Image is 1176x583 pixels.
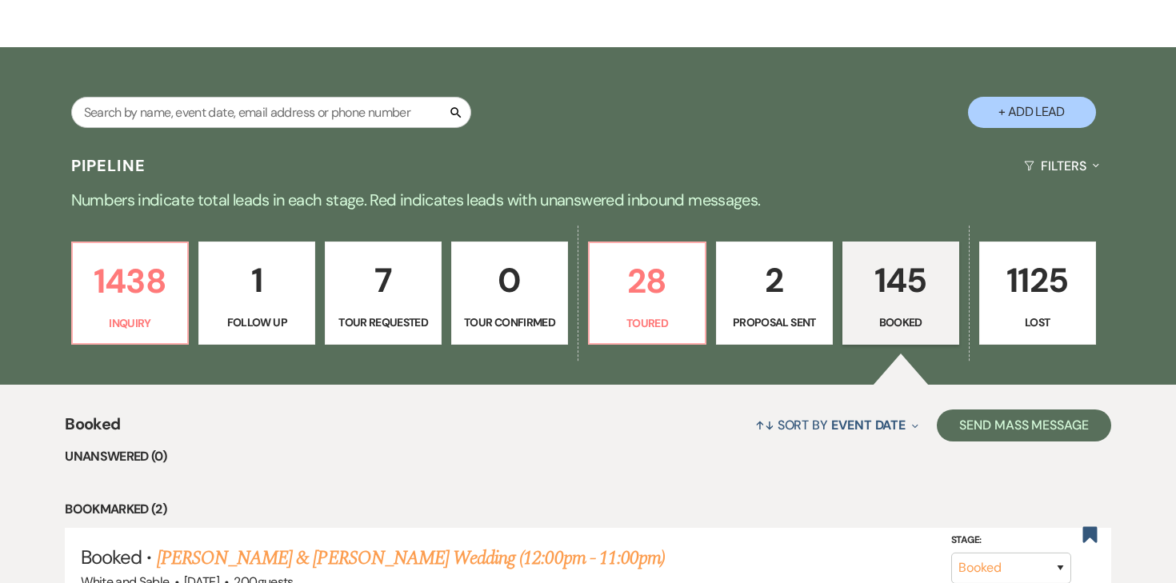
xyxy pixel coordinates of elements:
a: 2Proposal Sent [716,242,833,345]
p: 1 [209,254,305,307]
p: Follow Up [209,313,305,331]
a: 0Tour Confirmed [451,242,568,345]
p: Toured [599,314,695,332]
p: 145 [853,254,949,307]
a: 28Toured [588,242,706,345]
p: Booked [853,313,949,331]
span: Booked [65,412,120,446]
a: 145Booked [842,242,959,345]
a: 1125Lost [979,242,1096,345]
span: ↑↓ [755,417,774,433]
p: 1125 [990,254,1086,307]
p: Tour Requested [335,313,431,331]
p: Proposal Sent [726,313,822,331]
input: Search by name, event date, email address or phone number [71,97,471,128]
p: Lost [990,313,1086,331]
a: 1438Inquiry [71,242,190,345]
a: [PERSON_NAME] & [PERSON_NAME] Wedding (12:00pm - 11:00pm) [157,544,665,573]
button: Send Mass Message [937,409,1111,441]
p: 2 [726,254,822,307]
button: Filters [1018,145,1105,187]
span: Booked [81,545,142,569]
p: Numbers indicate total leads in each stage. Red indicates leads with unanswered inbound messages. [12,187,1164,213]
h3: Pipeline [71,154,146,177]
button: + Add Lead [968,97,1096,128]
span: Event Date [831,417,906,433]
label: Stage: [951,532,1071,549]
p: 1438 [82,254,178,308]
li: Bookmarked (2) [65,499,1111,520]
p: 0 [462,254,558,307]
p: 28 [599,254,695,308]
a: 7Tour Requested [325,242,442,345]
li: Unanswered (0) [65,446,1111,467]
a: 1Follow Up [198,242,315,345]
p: Inquiry [82,314,178,332]
button: Sort By Event Date [749,404,925,446]
p: Tour Confirmed [462,313,558,331]
p: 7 [335,254,431,307]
